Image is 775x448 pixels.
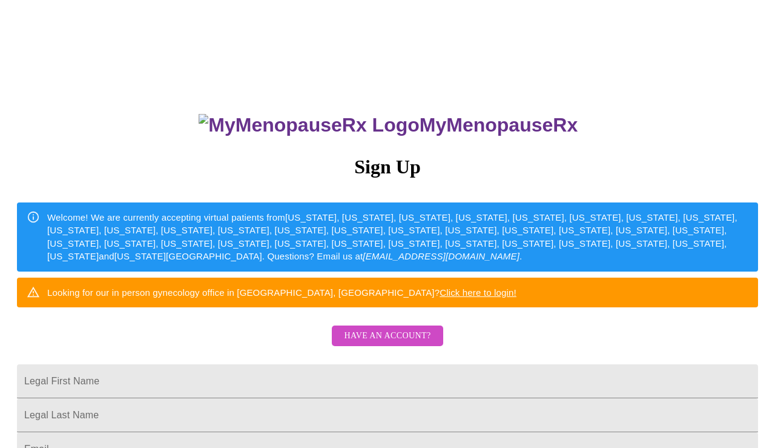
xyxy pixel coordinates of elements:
h3: Sign Up [17,156,758,178]
img: MyMenopauseRx Logo [199,114,419,136]
em: [EMAIL_ADDRESS][DOMAIN_NAME] [363,251,519,261]
span: Have an account? [344,329,430,344]
div: Looking for our in person gynecology office in [GEOGRAPHIC_DATA], [GEOGRAPHIC_DATA]? [47,281,516,304]
button: Have an account? [332,326,443,347]
h3: MyMenopauseRx [19,114,759,136]
a: Click here to login! [440,287,516,298]
a: Have an account? [329,339,446,349]
div: Welcome! We are currently accepting virtual patients from [US_STATE], [US_STATE], [US_STATE], [US... [47,206,748,268]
